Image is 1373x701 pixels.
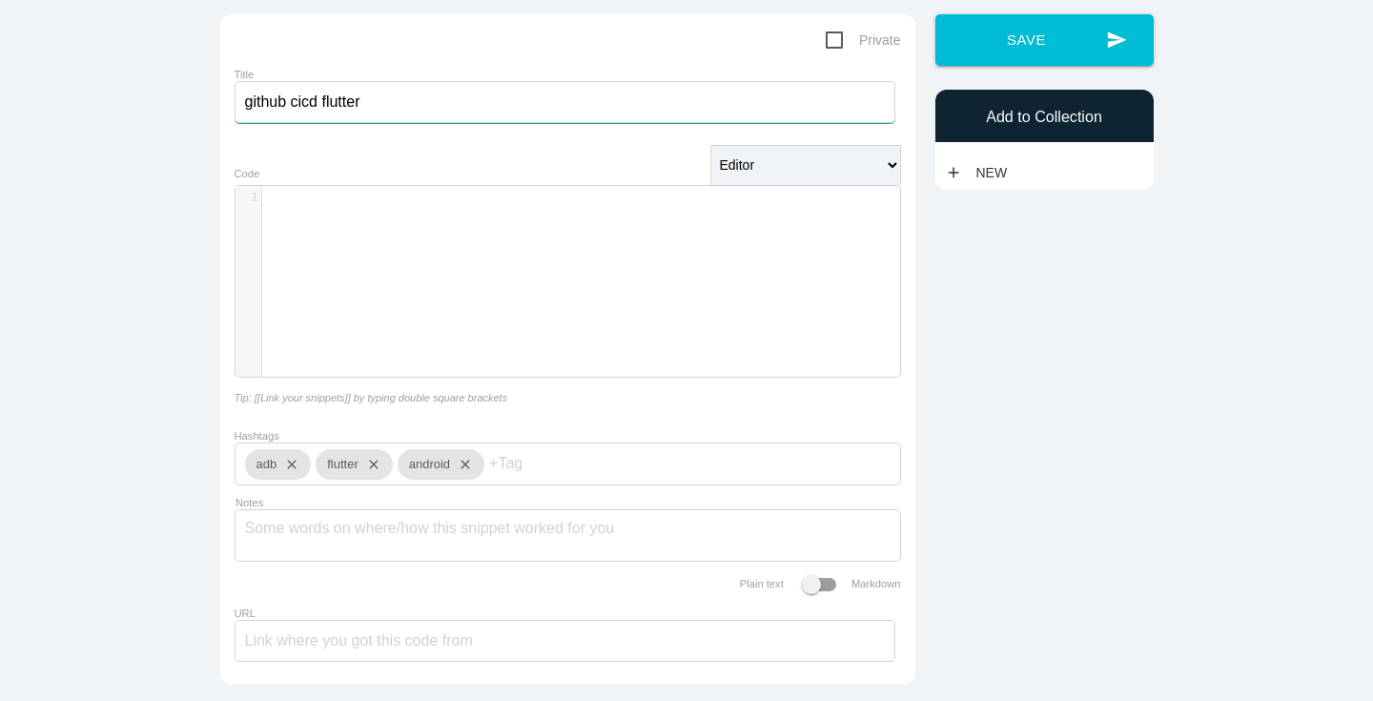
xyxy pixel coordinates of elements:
[245,449,312,480] div: adb
[489,443,604,484] input: +Tag
[935,14,1154,66] button: sendSave
[235,392,508,403] i: Tip: [[Link your snippets]] by typing double square brackets
[740,578,901,589] label: Plain text Markdown
[316,449,393,480] div: flutter
[235,168,260,179] label: Code
[277,449,299,480] i: close
[235,608,256,619] label: URL
[235,620,895,662] input: Link where you got this code from
[398,449,484,480] div: android
[359,449,381,480] i: close
[450,449,473,480] i: close
[236,497,263,509] label: Notes
[235,430,279,442] label: Hashtags
[235,69,255,80] label: Title
[235,81,895,123] input: What does this code do?
[236,190,261,206] div: 1
[945,155,1017,190] a: addNew
[945,109,1144,126] h6: Add to Collection
[826,29,901,52] span: Private
[1106,14,1127,66] i: send
[945,155,962,190] i: add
